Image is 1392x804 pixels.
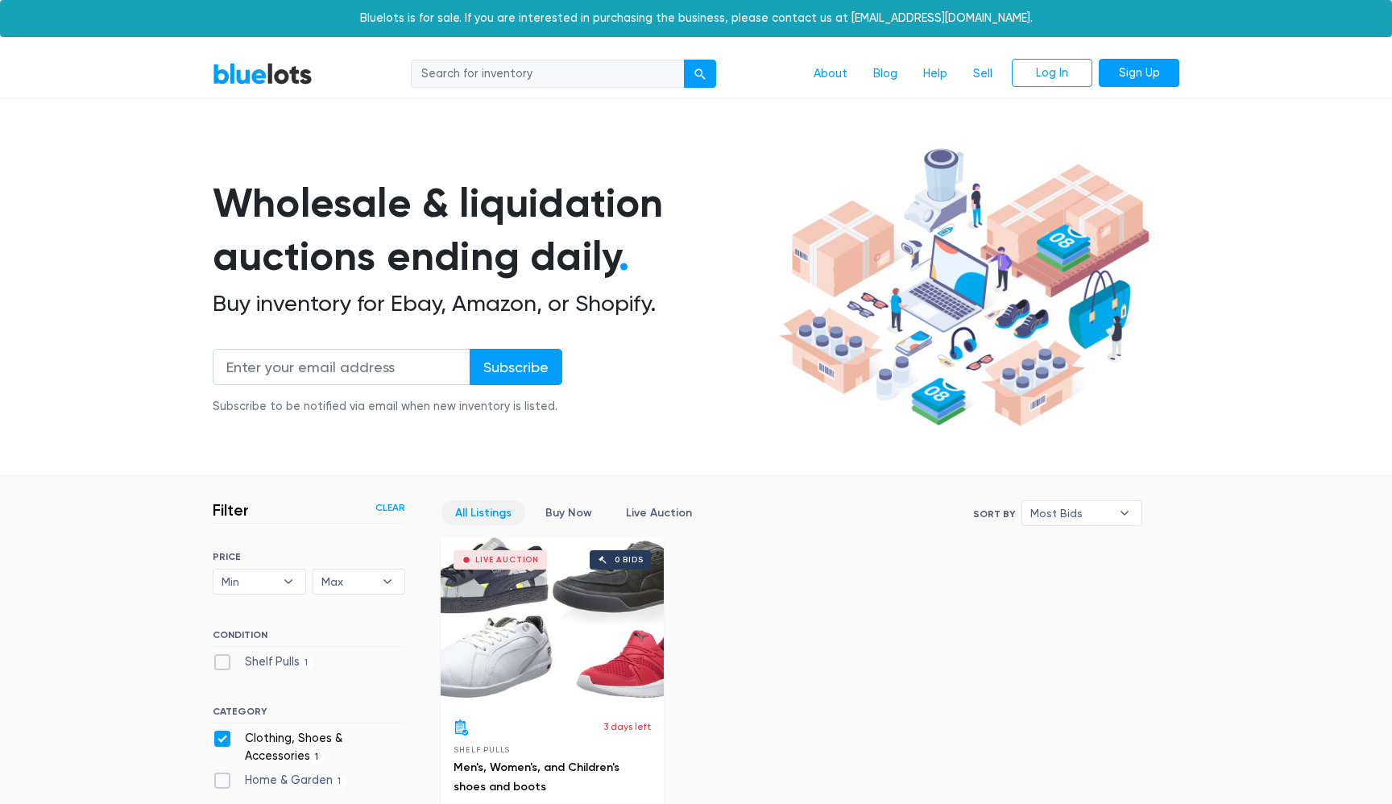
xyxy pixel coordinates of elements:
[441,500,525,525] a: All Listings
[310,751,324,764] span: 1
[532,500,606,525] a: Buy Now
[213,349,470,385] input: Enter your email address
[860,59,910,89] a: Blog
[213,176,773,284] h1: Wholesale & liquidation auctions ending daily
[371,570,404,594] b: ▾
[773,141,1155,434] img: hero-ee84e7d0318cb26816c560f6b4441b76977f77a177738b4e94f68c95b2b83dbb.png
[603,719,651,734] p: 3 days left
[213,629,405,647] h6: CONDITION
[454,745,510,754] span: Shelf Pulls
[213,730,405,765] label: Clothing, Shoes & Accessories
[213,772,346,789] label: Home & Garden
[441,537,664,707] a: Live Auction 0 bids
[213,706,405,723] h6: CATEGORY
[801,59,860,89] a: About
[213,551,405,562] h6: PRICE
[213,500,249,520] h3: Filter
[1012,59,1092,88] a: Log In
[213,290,773,317] h2: Buy inventory for Ebay, Amazon, or Shopify.
[375,500,405,515] a: Clear
[615,556,644,564] div: 0 bids
[470,349,562,385] input: Subscribe
[213,398,562,416] div: Subscribe to be notified via email when new inventory is listed.
[1108,501,1141,525] b: ▾
[271,570,305,594] b: ▾
[411,60,685,89] input: Search for inventory
[333,776,346,789] span: 1
[300,657,313,669] span: 1
[973,507,1015,521] label: Sort By
[222,570,275,594] span: Min
[619,232,629,280] span: .
[612,500,706,525] a: Live Auction
[1030,501,1111,525] span: Most Bids
[213,62,313,85] a: BlueLots
[213,653,313,671] label: Shelf Pulls
[1099,59,1179,88] a: Sign Up
[960,59,1005,89] a: Sell
[454,760,619,794] a: Men's, Women's, and Children's shoes and boots
[321,570,375,594] span: Max
[910,59,960,89] a: Help
[475,556,539,564] div: Live Auction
